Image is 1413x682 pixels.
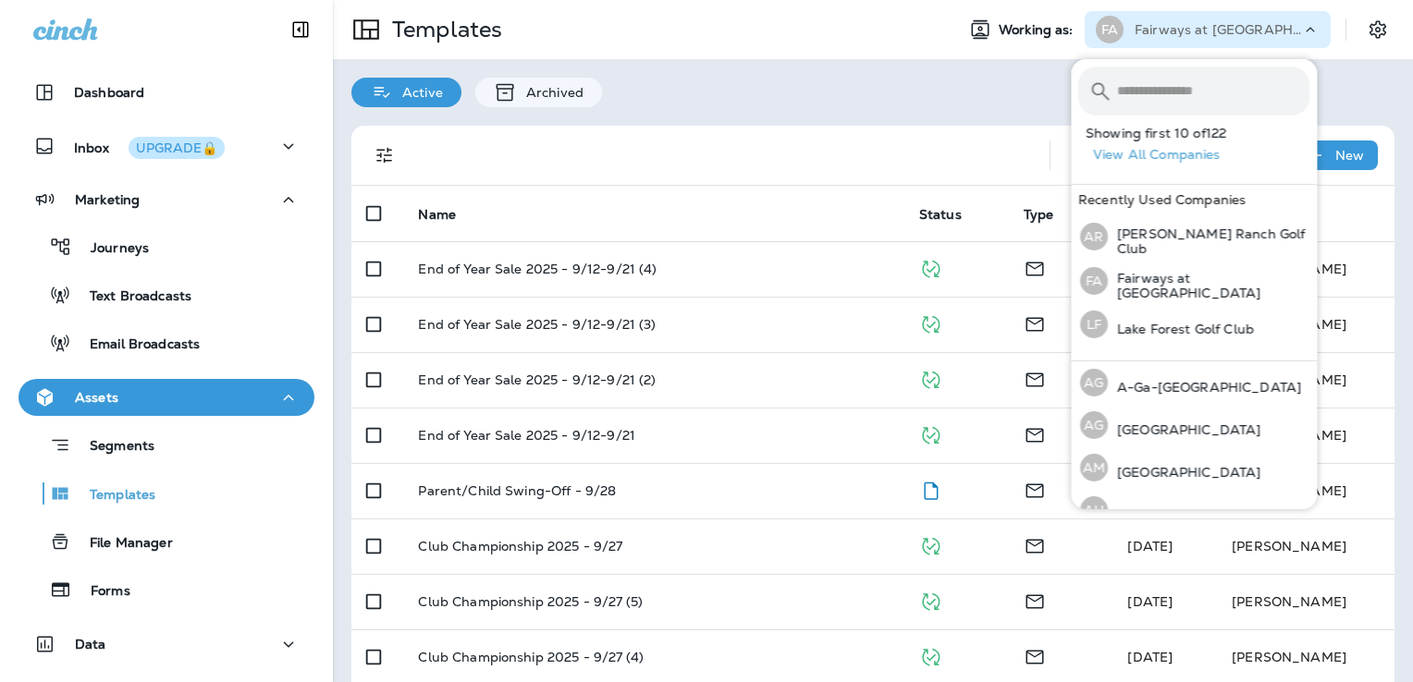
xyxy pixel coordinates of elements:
[1108,507,1260,522] p: [GEOGRAPHIC_DATA]
[1127,649,1173,665] span: Caitlin Wilson
[1071,303,1317,346] button: LFLake Forest Golf Club
[1071,214,1317,259] button: AR[PERSON_NAME] Ranch Golf Club
[1080,496,1108,524] div: AH
[1086,126,1317,140] p: Showing first 10 of 122
[1071,404,1317,446] button: AG[GEOGRAPHIC_DATA]
[1024,259,1046,275] span: Email
[1335,148,1364,163] p: New
[72,583,130,601] p: Forms
[1024,425,1046,442] span: Email
[418,483,616,498] p: Parent/Child Swing-Off - 9/28
[1080,369,1108,396] div: AG
[18,379,314,416] button: Assets
[1080,411,1108,439] div: AG
[919,370,942,386] span: Published
[1024,647,1046,664] span: Email
[18,425,314,465] button: Segments
[71,487,155,505] p: Templates
[71,336,200,354] p: Email Broadcasts
[136,141,217,154] div: UPGRADE🔒
[71,438,154,457] p: Segments
[1080,223,1108,250] div: AR
[1024,206,1078,223] span: Type
[1096,16,1124,43] div: FA
[18,128,314,164] button: InboxUPGRADE🔒
[1024,591,1046,608] span: Email
[18,323,314,362] button: Email Broadcasts
[366,137,403,174] button: Filters
[18,474,314,513] button: Templates
[18,570,314,609] button: Forms
[418,594,643,609] p: Club Championship 2025 - 9/27 (5)
[129,137,225,159] button: UPGRADE🔒
[1217,518,1395,574] td: [PERSON_NAME]
[919,206,986,223] span: Status
[1108,465,1260,480] p: [GEOGRAPHIC_DATA]
[75,192,140,207] p: Marketing
[919,481,942,497] span: Draft
[75,637,106,652] p: Data
[1108,422,1260,437] p: [GEOGRAPHIC_DATA]
[74,85,144,100] p: Dashboard
[1127,593,1173,610] span: Caitlin Wilson
[1024,370,1046,386] span: Email
[1127,538,1173,554] span: Caitlin Wilson
[1080,267,1108,295] div: FA
[919,536,942,553] span: Published
[1024,314,1046,331] span: Email
[1024,481,1046,497] span: Email
[393,85,443,100] p: Active
[275,11,326,48] button: Collapse Sidebar
[418,372,656,387] p: End of Year Sale 2025 - 9/12-9/21 (2)
[71,288,191,306] p: Text Broadcasts
[1080,311,1108,338] div: LF
[1108,380,1301,395] p: A-Ga-[GEOGRAPHIC_DATA]
[1024,536,1046,553] span: Email
[919,425,942,442] span: Published
[418,428,635,443] p: End of Year Sale 2025 - 9/12-9/21
[418,650,644,664] p: Club Championship 2025 - 9/27 (4)
[418,206,480,223] span: Name
[18,74,314,111] button: Dashboard
[418,539,622,554] p: Club Championship 2025 - 9/27
[1217,574,1395,629] td: [PERSON_NAME]
[999,22,1077,38] span: Working as:
[517,85,584,100] p: Archived
[919,647,942,664] span: Published
[418,317,656,332] p: End of Year Sale 2025 - 9/12-9/21 (3)
[1071,361,1317,404] button: AGA-Ga-[GEOGRAPHIC_DATA]
[1071,185,1317,214] div: Recently Used Companies
[1108,226,1309,256] p: [PERSON_NAME] Ranch Golf Club
[75,390,118,405] p: Assets
[1086,140,1317,169] button: View All Companies
[1071,259,1317,303] button: FAFairways at [GEOGRAPHIC_DATA]
[1361,13,1395,46] button: Settings
[18,522,314,561] button: File Manager
[1071,489,1317,531] button: AH[GEOGRAPHIC_DATA]
[1024,207,1054,223] span: Type
[74,137,225,156] p: Inbox
[18,227,314,266] button: Journeys
[18,275,314,314] button: Text Broadcasts
[1135,22,1301,37] p: Fairways at [GEOGRAPHIC_DATA]
[919,591,942,608] span: Published
[1065,137,1102,174] button: Search Templates
[1108,271,1309,300] p: Fairways at [GEOGRAPHIC_DATA]
[71,535,173,553] p: File Manager
[418,207,456,223] span: Name
[18,181,314,218] button: Marketing
[919,207,962,223] span: Status
[919,259,942,275] span: Published
[1071,446,1317,489] button: AM[GEOGRAPHIC_DATA]
[1108,322,1254,336] p: Lake Forest Golf Club
[72,240,149,258] p: Journeys
[1080,454,1108,481] div: AM
[385,16,502,43] p: Templates
[418,262,657,276] p: End of Year Sale 2025 - 9/12-9/21 (4)
[18,626,314,663] button: Data
[919,314,942,331] span: Published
